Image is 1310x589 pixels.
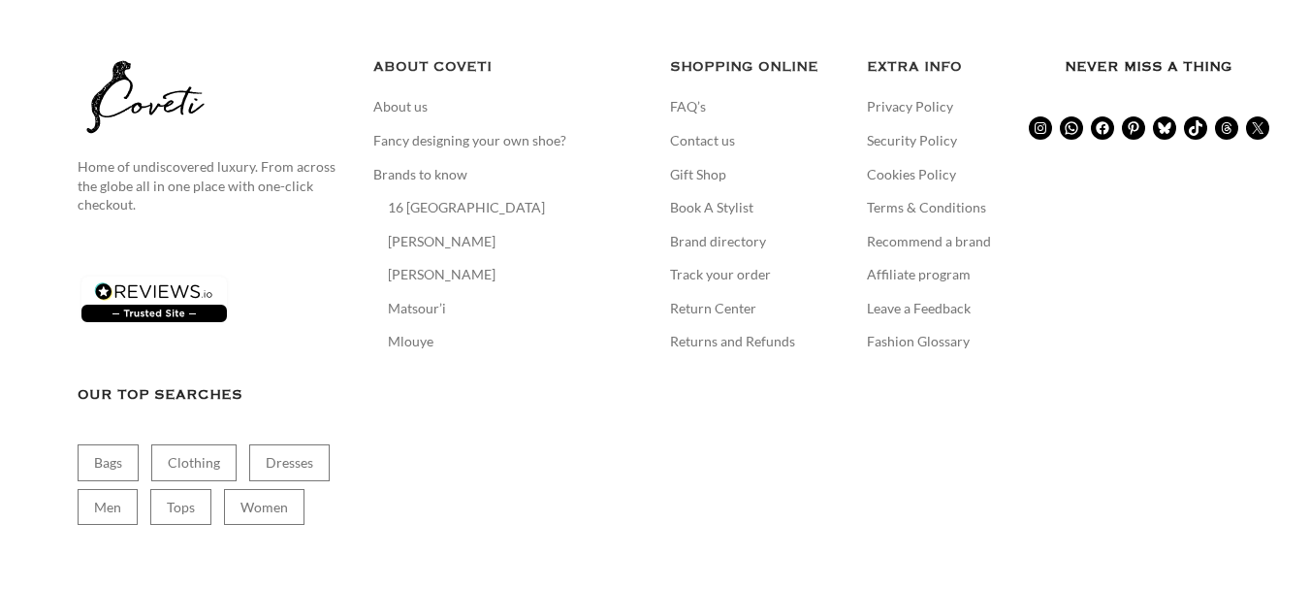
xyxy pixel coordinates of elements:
a: Contact us [670,131,737,150]
a: [PERSON_NAME] [388,232,497,251]
a: Brands to know [373,165,469,184]
a: [PERSON_NAME] [388,265,497,284]
a: Terms & Conditions [867,198,988,217]
a: Fancy designing your own shoe? [373,131,568,150]
a: Cookies Policy [867,165,958,184]
a: Fashion Glossary [867,332,972,351]
a: Men (1,906 items) [78,489,138,526]
a: Returns and Refunds [670,332,797,351]
a: Security Policy [867,131,959,150]
a: Recommend a brand [867,232,993,251]
h5: EXTRA INFO [867,56,1036,78]
a: Gift Shop [670,165,728,184]
a: Affiliate program [867,265,973,284]
img: coveti-black-logo_ueqiqk.png [78,56,213,138]
a: Track your order [670,265,773,284]
a: 16 [GEOGRAPHIC_DATA] [388,198,547,217]
a: Bags (1,749 items) [78,444,139,481]
a: Mlouye [388,332,435,351]
a: Return Center [670,299,758,318]
a: Dresses (9,414 items) [249,444,330,481]
a: Book A Stylist [670,198,755,217]
a: Privacy Policy [867,97,955,116]
p: Home of undiscovered luxury. From across the globe all in one place with one-click checkout. [78,157,345,214]
a: Leave a Feedback [867,299,973,318]
a: Clothing (17,713 items) [151,444,237,481]
h5: ABOUT COVETI [373,56,641,78]
a: Matsour’i [388,299,448,318]
h3: Our Top Searches [78,384,345,406]
a: Women (20,973 items) [224,489,304,526]
a: Tops (2,801 items) [150,489,211,526]
h3: Never miss a thing [1065,56,1233,78]
img: reviews-trust-logo-2.png [78,273,231,326]
a: About us [373,97,430,116]
a: Brand directory [670,232,768,251]
a: FAQ’s [670,97,708,116]
h5: SHOPPING ONLINE [670,56,839,78]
